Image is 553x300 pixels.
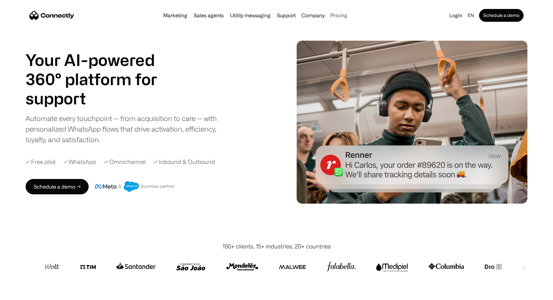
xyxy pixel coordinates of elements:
[13,289,38,298] ul: Language list
[26,179,89,194] a: Schedule a demo →
[191,13,226,18] a: Sales agents
[26,113,227,145] div: Automate every touchpoint — from acquisition to care — with personalized WhatsApp flows that driv...
[26,50,173,89] h1: Your AI-powered 360° platform for
[328,13,350,18] a: Pricing
[153,158,215,166] div: ✓ Inbound & Outbound
[26,89,173,108] div: carousel
[300,11,326,20] div: Company
[29,11,74,20] a: home
[26,89,173,108] div: 2 of 4
[228,13,273,18] a: Utility messaging
[447,11,465,20] a: Login
[301,11,325,20] div: Company
[95,181,175,192] img: Meta and Salesforce business partner badge.
[26,89,173,108] h1: support
[479,9,524,22] a: Schedule a demo
[161,13,190,18] a: Marketing
[63,158,96,166] div: ✓ WhatsApp
[274,13,298,18] a: Support
[6,288,38,298] aside: Language selected: English
[26,158,56,166] div: ✓ Free pilot
[222,242,331,251] div: 150+ clients, 15+ industries, 20+ countries
[104,158,146,166] div: ✓ Omnichannel
[468,11,474,20] div: en
[465,11,478,20] div: en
